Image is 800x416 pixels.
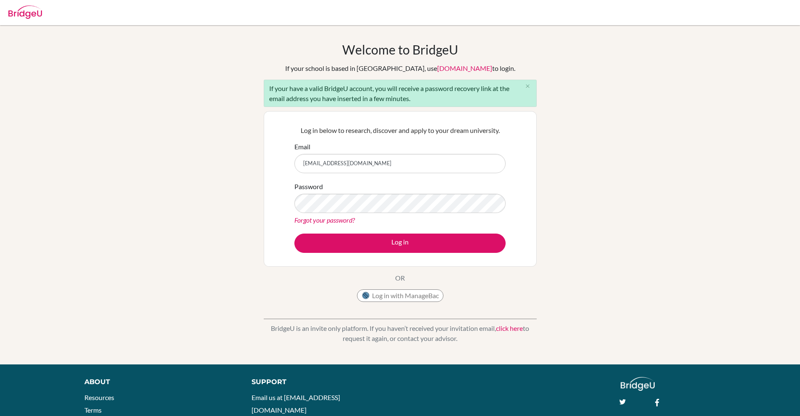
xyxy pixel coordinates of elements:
[84,377,233,387] div: About
[395,273,405,283] p: OR
[342,42,458,57] h1: Welcome to BridgeU
[519,80,536,93] button: Close
[84,393,114,401] a: Resources
[264,323,537,343] p: BridgeU is an invite only platform. If you haven’t received your invitation email, to request it ...
[264,80,537,107] div: If your have a valid BridgeU account, you will receive a password recovery link at the email addr...
[8,5,42,19] img: Bridge-U
[294,125,506,135] p: Log in below to research, discover and apply to your dream university.
[621,377,655,391] img: logo_white@2x-f4f0deed5e89b7ecb1c2cc34c3e3d731f90f0f143d5ea2071677605dd97b5244.png
[252,393,340,414] a: Email us at [EMAIL_ADDRESS][DOMAIN_NAME]
[84,406,102,414] a: Terms
[294,142,310,152] label: Email
[294,216,355,224] a: Forgot your password?
[294,182,323,192] label: Password
[252,377,390,387] div: Support
[496,324,523,332] a: click here
[294,234,506,253] button: Log in
[437,64,492,72] a: [DOMAIN_NAME]
[357,289,443,302] button: Log in with ManageBac
[285,63,515,73] div: If your school is based in [GEOGRAPHIC_DATA], use to login.
[525,83,531,89] i: close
